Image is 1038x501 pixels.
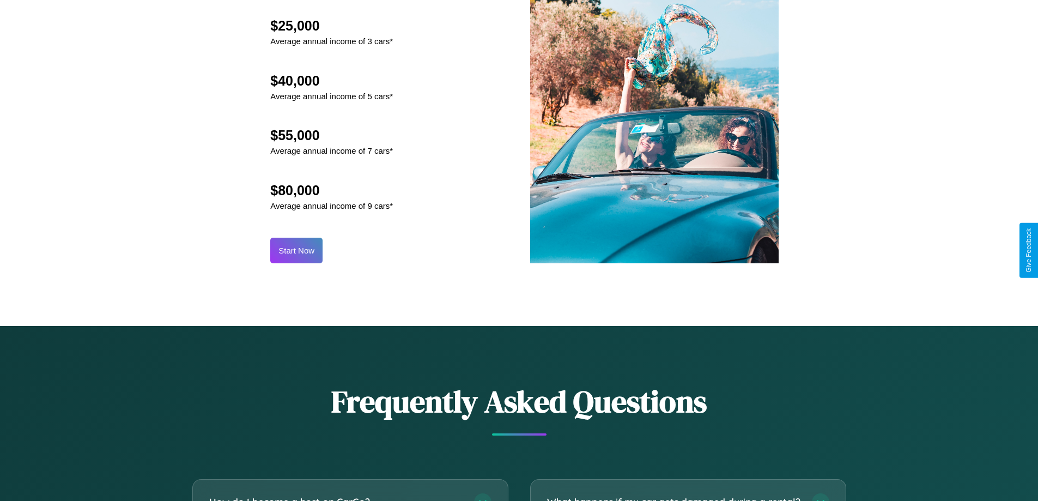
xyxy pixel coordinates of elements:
[270,238,323,263] button: Start Now
[270,89,393,104] p: Average annual income of 5 cars*
[270,73,393,89] h2: $40,000
[192,381,846,422] h2: Frequently Asked Questions
[1025,228,1033,273] div: Give Feedback
[270,198,393,213] p: Average annual income of 9 cars*
[270,128,393,143] h2: $55,000
[270,143,393,158] p: Average annual income of 7 cars*
[270,18,393,34] h2: $25,000
[270,183,393,198] h2: $80,000
[270,34,393,49] p: Average annual income of 3 cars*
